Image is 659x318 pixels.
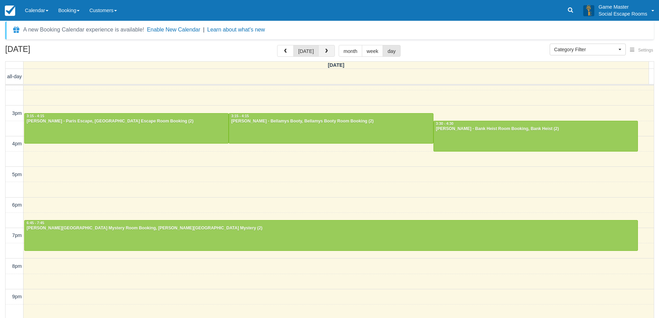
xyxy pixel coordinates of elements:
div: [PERSON_NAME] - Paris Escape, [GEOGRAPHIC_DATA] Escape Room Booking (2) [26,119,227,124]
span: 5pm [12,172,22,177]
span: Category Filter [554,46,617,53]
p: Game Master [598,3,647,10]
span: 6:45 - 7:45 [27,221,44,225]
span: all-day [7,74,22,79]
a: 3:30 - 4:30[PERSON_NAME] - Bank Heist Room Booking, Bank Heist (2) [433,121,638,151]
span: 3pm [12,110,22,116]
div: [PERSON_NAME][GEOGRAPHIC_DATA] Mystery Room Booking, [PERSON_NAME][GEOGRAPHIC_DATA] Mystery (2) [26,226,636,231]
div: [PERSON_NAME] - Bank Heist Room Booking, Bank Heist (2) [436,126,636,132]
button: week [362,45,383,57]
span: [DATE] [328,62,345,68]
button: [DATE] [293,45,319,57]
a: 3:15 - 4:15[PERSON_NAME] - Bellamys Booty, Bellamys Booty Room Booking (2) [229,113,433,144]
img: checkfront-main-nav-mini-logo.png [5,6,15,16]
span: 9pm [12,294,22,299]
h2: [DATE] [5,45,93,58]
div: [PERSON_NAME] - Bellamys Booty, Bellamys Booty Room Booking (2) [231,119,431,124]
img: A3 [583,5,594,16]
span: 6pm [12,202,22,208]
span: 4pm [12,141,22,146]
span: | [203,27,204,33]
button: day [383,45,400,57]
button: month [339,45,362,57]
button: Settings [626,45,657,55]
a: 6:45 - 7:45[PERSON_NAME][GEOGRAPHIC_DATA] Mystery Room Booking, [PERSON_NAME][GEOGRAPHIC_DATA] My... [24,220,638,251]
span: Settings [638,48,653,53]
p: Social Escape Rooms [598,10,647,17]
a: Learn about what's new [207,27,265,33]
span: 3:15 - 4:15 [231,114,249,118]
button: Enable New Calendar [147,26,200,33]
div: A new Booking Calendar experience is available! [23,26,144,34]
a: 3:15 - 4:15[PERSON_NAME] - Paris Escape, [GEOGRAPHIC_DATA] Escape Room Booking (2) [24,113,229,144]
span: 8pm [12,263,22,269]
button: Category Filter [550,44,626,55]
span: 3:15 - 4:15 [27,114,44,118]
span: 3:30 - 4:30 [436,122,454,126]
span: 7pm [12,233,22,238]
